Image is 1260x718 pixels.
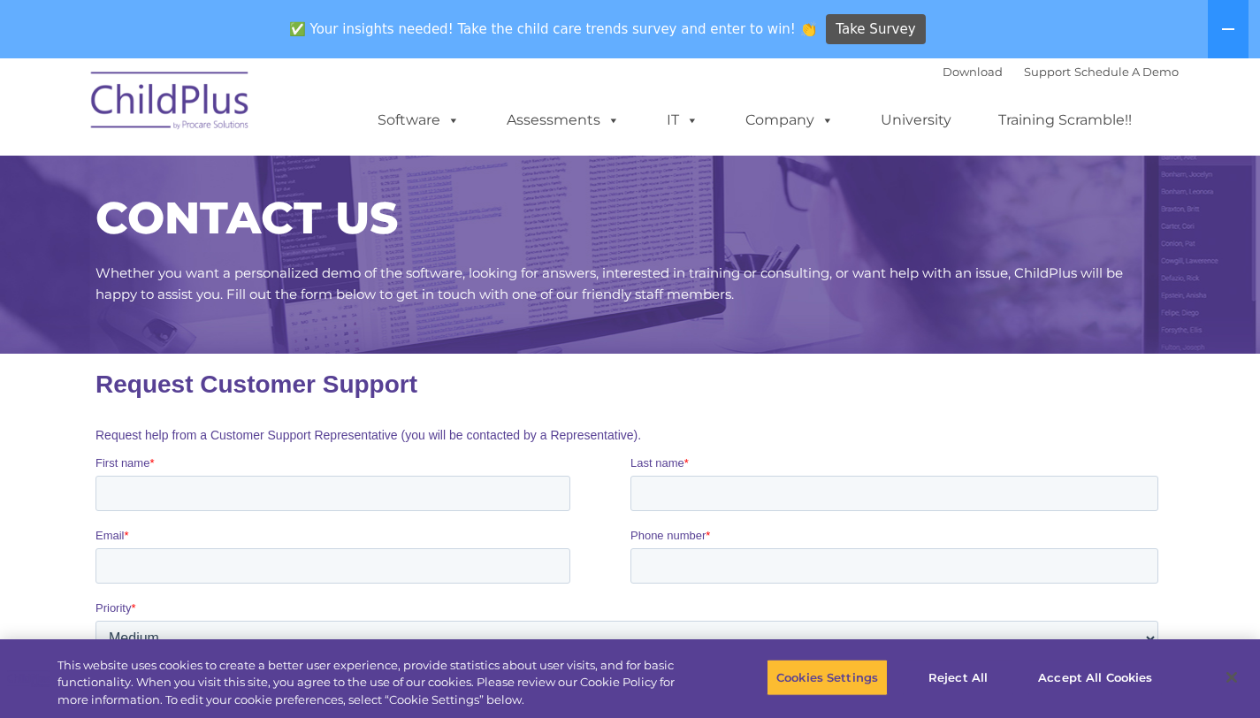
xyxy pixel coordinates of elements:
[863,103,969,138] a: University
[943,65,1179,79] font: |
[1212,658,1251,697] button: Close
[836,14,915,45] span: Take Survey
[282,11,823,46] span: ✅ Your insights needed! Take the child care trends survey and enter to win! 👏
[95,264,1123,302] span: Whether you want a personalized demo of the software, looking for answers, interested in training...
[1028,659,1162,696] button: Accept All Cookies
[1074,65,1179,79] a: Schedule A Demo
[57,657,693,709] div: This website uses cookies to create a better user experience, provide statistics about user visit...
[95,191,398,245] span: CONTACT US
[82,59,259,148] img: ChildPlus by Procare Solutions
[535,175,610,188] span: Phone number
[903,659,1013,696] button: Reject All
[943,65,1003,79] a: Download
[728,103,851,138] a: Company
[649,103,716,138] a: IT
[826,14,926,45] a: Take Survey
[1024,65,1071,79] a: Support
[489,103,638,138] a: Assessments
[535,103,589,116] span: Last name
[981,103,1149,138] a: Training Scramble!!
[360,103,477,138] a: Software
[767,659,888,696] button: Cookies Settings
